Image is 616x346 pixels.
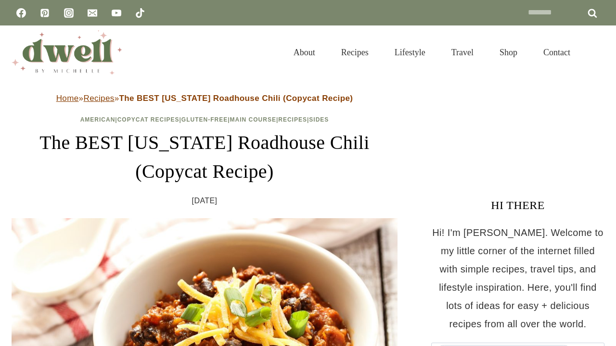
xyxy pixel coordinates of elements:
a: American [80,116,115,123]
span: | | | | | [80,116,329,123]
nav: Primary Navigation [281,36,583,69]
a: Travel [438,36,487,69]
a: Lifestyle [382,36,438,69]
a: Shop [487,36,530,69]
a: YouTube [107,3,126,23]
h1: The BEST [US_STATE] Roadhouse Chili (Copycat Recipe) [12,128,398,186]
span: » » [56,94,353,103]
a: TikTok [130,3,150,23]
a: Instagram [59,3,78,23]
a: About [281,36,328,69]
a: Sides [309,116,329,123]
a: Pinterest [35,3,54,23]
button: View Search Form [588,44,604,61]
a: Contact [530,36,583,69]
a: Copycat Recipes [117,116,180,123]
a: Recipes [83,94,114,103]
strong: The BEST [US_STATE] Roadhouse Chili (Copycat Recipe) [119,94,353,103]
p: Hi! I'm [PERSON_NAME]. Welcome to my little corner of the internet filled with simple recipes, tr... [431,223,604,333]
img: DWELL by michelle [12,30,122,74]
h3: HI THERE [431,197,604,214]
a: Recipes [328,36,382,69]
time: [DATE] [192,194,218,208]
a: Recipes [278,116,307,123]
a: Email [83,3,102,23]
a: Main Course [230,116,276,123]
a: Facebook [12,3,31,23]
a: Gluten-Free [181,116,228,123]
a: Home [56,94,79,103]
